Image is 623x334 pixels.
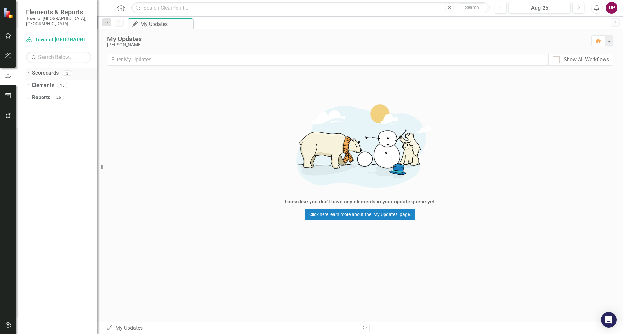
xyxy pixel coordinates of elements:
a: Scorecards [32,69,59,77]
div: Looks like you don't have any elements in your update queue yet. [285,198,436,206]
div: Aug-25 [511,4,568,12]
div: My Updates [140,20,191,28]
div: My Updates [106,325,355,332]
div: Open Intercom Messenger [601,312,617,328]
span: Elements & Reports [26,8,91,16]
div: Show All Workflows [564,56,609,63]
a: Click here learn more about the "My Updates" page. [305,209,415,220]
a: Town of [GEOGRAPHIC_DATA] [26,36,91,44]
button: Aug-25 [508,2,571,14]
div: 2 [62,70,72,76]
a: Reports [32,94,50,101]
input: Search ClearPoint... [131,2,490,14]
input: Search Below... [26,52,91,63]
input: Filter My Updates... [107,54,549,66]
div: 25 [54,95,64,100]
img: ClearPoint Strategy [3,7,15,19]
div: My Updates [107,35,585,42]
div: 15 [57,83,67,88]
button: Search [456,3,488,12]
span: Search [465,5,479,10]
div: [PERSON_NAME] [107,42,585,47]
img: Getting started [263,94,458,197]
small: Town of [GEOGRAPHIC_DATA], [GEOGRAPHIC_DATA] [26,16,91,27]
button: DP [606,2,617,14]
a: Elements [32,82,54,89]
